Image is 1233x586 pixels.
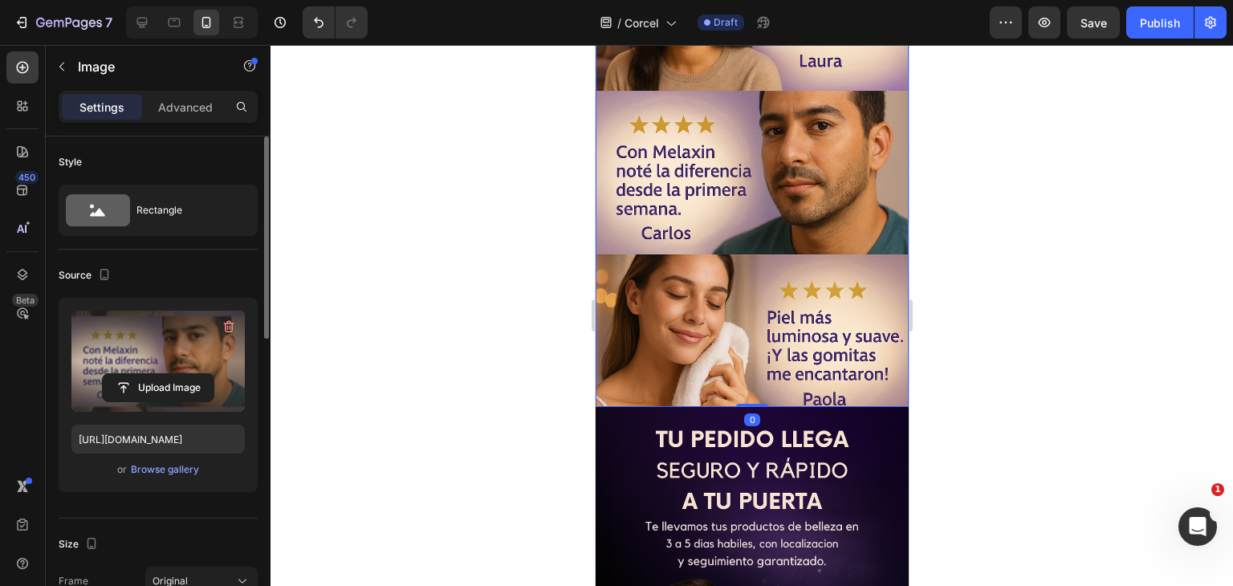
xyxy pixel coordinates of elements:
div: Source [59,265,114,287]
div: Rectangle [136,192,234,229]
span: 1 [1211,483,1224,496]
div: Undo/Redo [303,6,368,39]
div: Browse gallery [131,462,199,477]
span: Corcel [625,14,659,31]
div: Style [59,155,82,169]
p: Settings [79,99,124,116]
p: Image [78,57,214,76]
p: 7 [105,13,112,32]
span: Draft [714,15,738,30]
button: 7 [6,6,120,39]
div: Publish [1140,14,1180,31]
iframe: Design area [596,45,909,586]
span: Save [1080,16,1107,30]
span: or [117,460,127,479]
div: Beta [12,294,39,307]
button: Browse gallery [130,462,200,478]
div: Size [59,534,101,555]
iframe: Intercom live chat [1178,507,1217,546]
div: 450 [15,171,39,184]
span: / [617,14,621,31]
p: Advanced [158,99,213,116]
button: Publish [1126,6,1194,39]
button: Upload Image [102,373,214,402]
button: Save [1067,6,1120,39]
input: https://example.com/image.jpg [71,425,245,454]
